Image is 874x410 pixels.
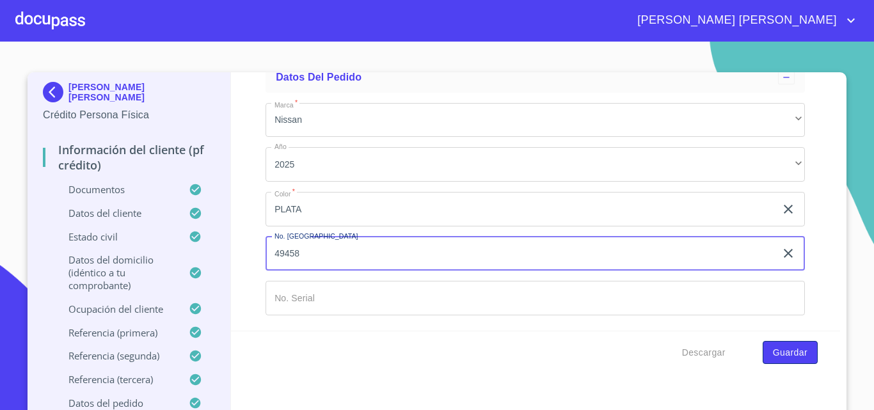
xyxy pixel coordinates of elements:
[266,103,805,138] div: Nissan
[43,326,189,339] p: Referencia (primera)
[43,207,189,219] p: Datos del cliente
[781,201,796,217] button: clear input
[43,349,189,362] p: Referencia (segunda)
[43,82,68,102] img: Docupass spot blue
[43,303,189,315] p: Ocupación del Cliente
[43,107,215,123] p: Crédito Persona Física
[43,253,189,292] p: Datos del domicilio (idéntico a tu comprobante)
[266,62,805,93] div: Datos del pedido
[266,147,805,182] div: 2025
[43,183,189,196] p: Documentos
[628,10,843,31] span: [PERSON_NAME] [PERSON_NAME]
[276,72,362,83] span: Datos del pedido
[43,142,215,173] p: Información del cliente (PF crédito)
[628,10,859,31] button: account of current user
[763,341,818,365] button: Guardar
[43,82,215,107] div: [PERSON_NAME] [PERSON_NAME]
[68,82,215,102] p: [PERSON_NAME] [PERSON_NAME]
[43,373,189,386] p: Referencia (tercera)
[43,230,189,243] p: Estado Civil
[773,345,807,361] span: Guardar
[43,397,189,409] p: Datos del pedido
[781,246,796,261] button: clear input
[682,345,726,361] span: Descargar
[677,341,731,365] button: Descargar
